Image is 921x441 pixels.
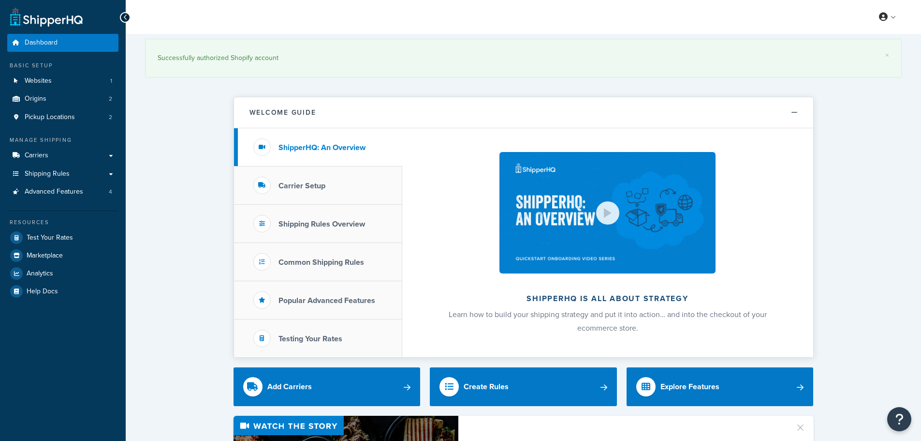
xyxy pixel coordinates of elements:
[25,152,48,160] span: Carriers
[249,109,316,116] h2: Welcome Guide
[7,183,118,201] a: Advanced Features4
[660,380,719,394] div: Explore Features
[25,170,70,178] span: Shipping Rules
[7,34,118,52] a: Dashboard
[25,39,58,47] span: Dashboard
[27,234,73,242] span: Test Your Rates
[430,367,617,406] a: Create Rules
[278,335,342,343] h3: Testing Your Rates
[7,108,118,126] li: Pickup Locations
[7,90,118,108] li: Origins
[27,252,63,260] span: Marketplace
[234,97,813,128] button: Welcome Guide
[7,265,118,282] a: Analytics
[109,113,112,122] span: 2
[110,77,112,85] span: 1
[7,72,118,90] a: Websites1
[7,283,118,300] a: Help Docs
[627,367,814,406] a: Explore Features
[7,247,118,264] a: Marketplace
[278,258,364,267] h3: Common Shipping Rules
[7,72,118,90] li: Websites
[885,51,889,59] a: ×
[7,61,118,70] div: Basic Setup
[7,183,118,201] li: Advanced Features
[7,90,118,108] a: Origins2
[25,95,46,103] span: Origins
[7,165,118,183] a: Shipping Rules
[158,51,889,65] div: Successfully authorized Shopify account
[278,220,365,228] h3: Shipping Rules Overview
[109,95,112,103] span: 2
[25,188,83,196] span: Advanced Features
[428,294,788,303] h2: ShipperHQ is all about strategy
[278,182,325,190] h3: Carrier Setup
[7,108,118,126] a: Pickup Locations2
[278,296,375,305] h3: Popular Advanced Features
[278,143,365,152] h3: ShipperHQ: An Overview
[7,147,118,165] a: Carriers
[109,188,112,196] span: 4
[499,152,715,274] img: ShipperHQ is all about strategy
[25,77,52,85] span: Websites
[7,229,118,246] a: Test Your Rates
[7,218,118,227] div: Resources
[267,380,312,394] div: Add Carriers
[27,288,58,296] span: Help Docs
[27,270,53,278] span: Analytics
[464,380,509,394] div: Create Rules
[234,367,421,406] a: Add Carriers
[25,113,75,122] span: Pickup Locations
[887,407,911,431] button: Open Resource Center
[7,136,118,144] div: Manage Shipping
[449,309,767,334] span: Learn how to build your shipping strategy and put it into action… and into the checkout of your e...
